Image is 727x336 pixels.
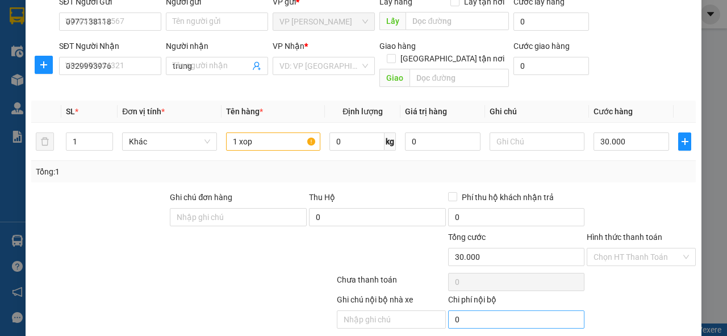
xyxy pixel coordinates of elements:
[678,132,691,151] button: plus
[107,59,213,73] b: Gửi khách hàng
[170,193,232,202] label: Ghi chú đơn hàng
[405,107,447,116] span: Giá trị hàng
[122,107,165,116] span: Đơn vị tính
[273,42,304,51] span: VP Nhận
[457,191,558,204] span: Phí thu hộ khách nhận trả
[134,13,186,27] b: Phú Quý
[36,165,282,178] div: Tổng: 1
[337,310,446,329] input: Nhập ghi chú
[226,132,321,151] input: VD: Bàn, Ghế
[385,132,396,151] span: kg
[63,28,258,42] li: 146 [GEOGRAPHIC_DATA], [GEOGRAPHIC_DATA]
[448,293,585,310] div: Chi phí nội bộ
[170,208,307,226] input: Ghi chú đơn hàng
[396,52,509,65] span: [GEOGRAPHIC_DATA] tận nơi
[379,69,410,87] span: Giao
[14,82,123,139] b: GỬI : VP [PERSON_NAME]
[63,42,258,56] li: Hotline: 19001874
[679,137,691,146] span: plus
[513,13,589,31] input: Cước lấy hàng
[166,40,268,52] div: Người nhận
[594,107,633,116] span: Cước hàng
[337,293,446,310] div: Ghi chú nội bộ nhà xe
[124,82,197,107] h1: VPHT1110250118
[336,273,447,293] div: Chưa thanh toán
[513,57,589,75] input: Cước giao hàng
[485,101,589,123] th: Ghi chú
[513,42,570,51] label: Cước giao hàng
[36,132,54,151] button: delete
[587,233,662,242] label: Hình thức thanh toán
[129,133,210,150] span: Khác
[406,12,508,30] input: Dọc đường
[279,13,368,30] span: VP Hà Huy Tập
[309,193,335,202] span: Thu Hộ
[342,107,383,116] span: Định lượng
[35,60,52,69] span: plus
[405,132,481,151] input: 0
[410,69,508,87] input: Dọc đường
[35,56,53,74] button: plus
[66,107,75,116] span: SL
[226,107,263,116] span: Tên hàng
[59,40,161,52] div: SĐT Người Nhận
[448,233,486,242] span: Tổng cước
[490,132,584,151] input: Ghi Chú
[379,42,416,51] span: Giao hàng
[252,61,261,70] span: user-add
